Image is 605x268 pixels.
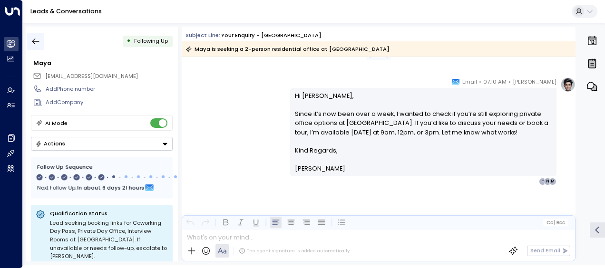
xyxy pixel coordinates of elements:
[45,72,138,80] span: mayaracigarri95@outlook.com
[554,220,556,225] span: |
[295,91,552,146] p: Hi [PERSON_NAME], Since it’s now been over a week, I wanted to check if you’re still exploring pr...
[37,163,166,171] div: Follow Up Sequence
[479,77,481,86] span: •
[462,77,477,86] span: Email
[50,219,168,261] div: Lead seeking booking links for Coworking Day Pass, Private Day Office, Interview Rooms at [GEOGRA...
[127,34,131,48] div: •
[239,248,350,254] div: The agent signature is added automatically
[560,77,576,92] img: profile-logo.png
[37,182,166,193] div: Next Follow Up:
[134,37,168,45] span: Following Up
[50,210,168,217] p: Qualification Status
[185,44,390,54] div: Maya is seeking a 2-person residential office at [GEOGRAPHIC_DATA]
[31,137,173,151] button: Actions
[221,31,322,39] div: Your enquiry - [GEOGRAPHIC_DATA]
[46,85,172,93] div: AddPhone number
[544,178,551,185] div: N
[546,220,565,225] span: Cc Bcc
[45,72,138,80] span: [EMAIL_ADDRESS][DOMAIN_NAME]
[185,31,220,39] span: Subject Line:
[200,217,211,228] button: Redo
[30,7,102,15] a: Leads & Conversations
[295,146,338,155] span: Kind Regards,
[35,140,65,147] div: Actions
[45,118,68,128] div: AI Mode
[539,178,546,185] div: H
[46,98,172,106] div: AddCompany
[31,137,173,151] div: Button group with a nested menu
[549,178,556,185] div: M
[543,219,568,226] button: Cc|Bcc
[483,77,507,86] span: 07:10 AM
[508,77,511,86] span: •
[77,182,144,193] span: In about 6 days 21 hours
[33,58,172,67] div: Maya
[185,217,196,228] button: Undo
[295,164,345,173] span: [PERSON_NAME]
[513,77,556,86] span: [PERSON_NAME]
